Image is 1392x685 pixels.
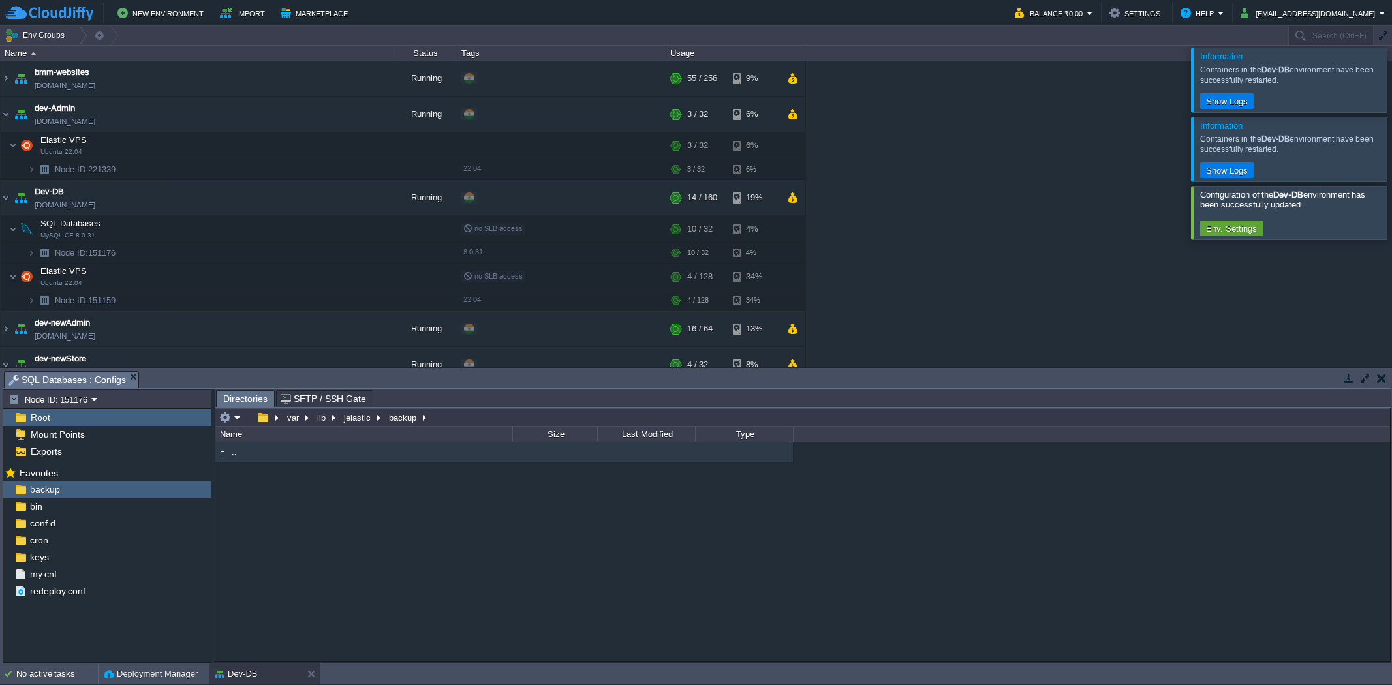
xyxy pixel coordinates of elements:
[39,134,89,145] span: Elastic VPS
[39,219,102,228] a: SQL DatabasesMySQL CE 8.0.31
[733,311,775,346] div: 13%
[215,446,230,460] img: AMDAwAAAACH5BAEAAAAALAAAAAABAAEAAAICRAEAOw==
[458,46,666,61] div: Tags
[687,243,709,263] div: 10 / 32
[687,180,717,215] div: 14 / 160
[35,243,54,263] img: AMDAwAAAACH5BAEAAAAALAAAAAABAAEAAAICRAEAOw==
[54,164,117,175] a: Node ID:221339
[35,352,86,365] a: dev-newStore
[9,264,17,290] img: AMDAwAAAACH5BAEAAAAALAAAAAABAAEAAAICRAEAOw==
[687,61,717,96] div: 55 / 256
[733,132,775,159] div: 6%
[17,468,60,478] a: Favorites
[1241,5,1379,21] button: [EMAIL_ADDRESS][DOMAIN_NAME]
[5,5,93,22] img: CloudJiffy
[687,216,713,242] div: 10 / 32
[54,247,117,258] a: Node ID:151176
[27,500,44,512] a: bin
[35,185,64,198] a: Dev-DB
[387,412,420,423] button: backup
[1,347,11,382] img: AMDAwAAAACH5BAEAAAAALAAAAAABAAEAAAICRAEAOw==
[733,290,775,311] div: 34%
[28,446,64,457] span: Exports
[392,180,457,215] div: Running
[28,429,87,440] a: Mount Points
[12,311,30,346] img: AMDAwAAAACH5BAEAAAAALAAAAAABAAEAAAICRAEAOw==
[9,132,17,159] img: AMDAwAAAACH5BAEAAAAALAAAAAABAAEAAAICRAEAOw==
[27,551,51,563] a: keys
[27,534,50,546] span: cron
[230,446,239,457] a: ..
[463,224,523,232] span: no SLB access
[18,132,36,159] img: AMDAwAAAACH5BAEAAAAALAAAAAABAAEAAAICRAEAOw==
[1015,5,1087,21] button: Balance ₹0.00
[12,61,30,96] img: AMDAwAAAACH5BAEAAAAALAAAAAABAAEAAAICRAEAOw==
[8,372,126,388] span: SQL Databases : Configs
[1202,95,1252,107] button: Show Logs
[687,264,713,290] div: 4 / 128
[687,290,709,311] div: 4 / 128
[35,79,95,92] span: [DOMAIN_NAME]
[35,198,95,211] span: [DOMAIN_NAME]
[1200,190,1365,209] span: Configuration of the environment has been successfully updated.
[9,216,17,242] img: AMDAwAAAACH5BAEAAAAALAAAAAABAAEAAAICRAEAOw==
[12,347,30,382] img: AMDAwAAAACH5BAEAAAAALAAAAAABAAEAAAICRAEAOw==
[463,164,481,172] span: 22.04
[35,316,90,329] span: dev-newAdmin
[27,568,59,580] a: my.cnf
[667,46,805,61] div: Usage
[1261,65,1290,74] b: Dev-DB
[687,347,708,382] div: 4 / 32
[40,148,82,156] span: Ubuntu 22.04
[39,266,89,276] a: Elastic VPSUbuntu 22.04
[1,180,11,215] img: AMDAwAAAACH5BAEAAAAALAAAAAABAAEAAAICRAEAOw==
[1273,190,1303,200] b: Dev-DB
[1,61,11,96] img: AMDAwAAAACH5BAEAAAAALAAAAAABAAEAAAICRAEAOw==
[463,248,483,256] span: 8.0.31
[598,427,695,442] div: Last Modified
[35,365,95,378] span: [DOMAIN_NAME]
[35,102,75,115] span: dev-Admin
[104,667,198,680] button: Deployment Manager
[12,180,30,215] img: AMDAwAAAACH5BAEAAAAALAAAAAABAAEAAAICRAEAOw==
[18,216,36,242] img: AMDAwAAAACH5BAEAAAAALAAAAAABAAEAAAICRAEAOw==
[463,296,481,303] span: 22.04
[54,247,117,258] span: 151176
[54,295,117,306] a: Node ID:151159
[27,483,62,495] span: backup
[220,5,269,21] button: Import
[40,232,95,239] span: MySQL CE 8.0.31
[35,115,95,128] span: [DOMAIN_NAME]
[27,243,35,263] img: AMDAwAAAACH5BAEAAAAALAAAAAABAAEAAAICRAEAOw==
[31,52,37,55] img: AMDAwAAAACH5BAEAAAAALAAAAAABAAEAAAICRAEAOw==
[5,26,69,44] button: Env Groups
[223,391,268,407] span: Directories
[281,5,352,21] button: Marketplace
[514,427,597,442] div: Size
[687,159,705,179] div: 3 / 32
[35,66,89,79] a: bmm-websites
[1,97,11,132] img: AMDAwAAAACH5BAEAAAAALAAAAAABAAEAAAICRAEAOw==
[733,347,775,382] div: 8%
[27,159,35,179] img: AMDAwAAAACH5BAEAAAAALAAAAAABAAEAAAICRAEAOw==
[1,311,11,346] img: AMDAwAAAACH5BAEAAAAALAAAAAABAAEAAAICRAEAOw==
[733,264,775,290] div: 34%
[392,311,457,346] div: Running
[54,164,117,175] span: 221339
[733,243,775,263] div: 4%
[16,663,98,684] div: No active tasks
[1200,52,1243,61] span: Information
[392,97,457,132] div: Running
[40,279,82,287] span: Ubuntu 22.04
[1261,134,1290,144] b: Dev-DB
[315,412,329,423] button: lib
[342,412,374,423] button: jelastic
[28,412,52,423] a: Root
